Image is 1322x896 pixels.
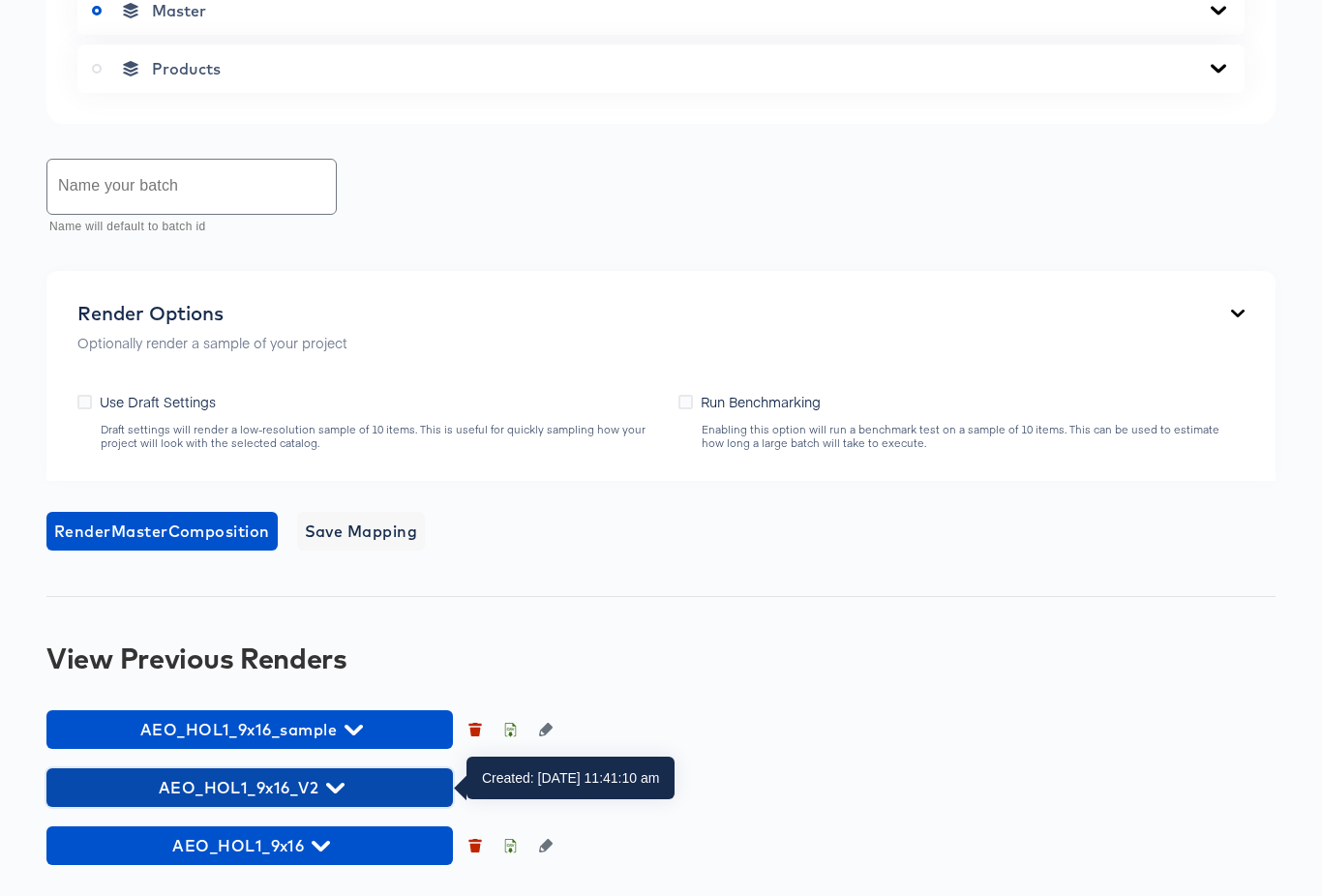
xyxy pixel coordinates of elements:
div: Draft settings will render a low-resolution sample of 10 items. This is useful for quickly sampli... [100,423,659,450]
p: Name will default to batch id [49,218,323,237]
span: Render Master Composition [54,518,270,545]
span: AEO_HOL1_9x16_sample [56,716,443,743]
button: RenderMasterComposition [46,512,278,551]
button: AEO_HOL1_9x16_sample [46,710,453,749]
button: AEO_HOL1_9x16 [46,826,453,865]
div: View Previous Renders [46,642,1276,673]
p: Optionally render a sample of your project [77,333,347,352]
span: Master [152,1,206,20]
button: Save Mapping [297,512,426,551]
span: AEO_HOL1_9x16 [56,832,443,859]
button: AEO_HOL1_9x16_V2 [46,768,453,807]
span: Products [152,59,221,78]
div: Enabling this option will run a benchmark test on a sample of 10 items. This can be used to estim... [701,423,1245,450]
span: Save Mapping [305,518,418,545]
span: AEO_HOL1_9x16_V2 [56,774,443,801]
div: Render Options [77,302,347,325]
span: Run Benchmarking [701,392,821,411]
span: Use Draft Settings [100,392,216,411]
